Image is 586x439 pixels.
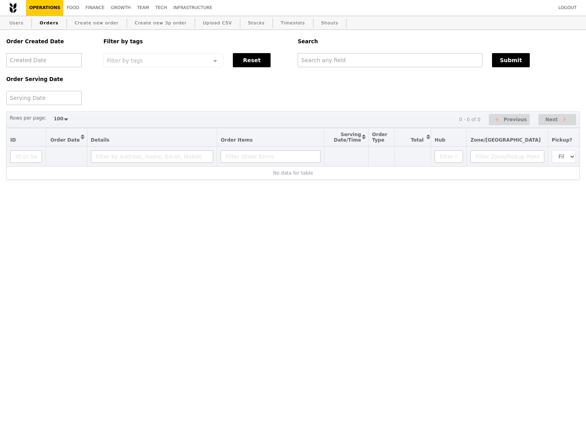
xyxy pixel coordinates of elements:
span: Hub [435,137,445,143]
div: 0 - 0 of 0 [459,117,480,122]
input: Filter Zone/Pickup Point [470,150,544,163]
button: Previous [489,114,530,125]
label: Rows per page: [10,114,46,122]
a: Create new 3p order [132,16,190,30]
div: No data for table [10,170,576,176]
span: Order Items [221,137,252,143]
a: Create new order [72,16,122,30]
a: Shouts [318,16,342,30]
button: Reset [233,53,271,67]
input: Filter Hub [435,150,463,163]
span: Previous [504,115,527,124]
input: Created Date [6,53,82,67]
h5: Search [298,39,580,44]
a: Upload CSV [200,16,235,30]
input: Serving Date [6,91,82,105]
a: Users [6,16,27,30]
img: Grain logo [9,3,17,13]
input: Filter Order Items [221,150,321,163]
span: Order Type [372,132,387,143]
span: Zone/[GEOGRAPHIC_DATA] [470,137,541,143]
h5: Order Serving Date [6,76,94,82]
span: Next [545,115,558,124]
span: ID [10,137,16,143]
button: Submit [492,53,530,67]
a: Orders [37,16,62,30]
span: Details [91,137,109,143]
h5: Filter by tags [103,39,288,44]
h5: Order Created Date [6,39,94,44]
span: Filter by tags [107,57,143,64]
input: ID or Salesperson name [10,150,42,163]
input: Search any field [298,53,483,67]
input: Filter by Address, Name, Email, Mobile [91,150,214,163]
span: Pickup? [552,137,572,143]
a: Stocks [245,16,268,30]
button: Next [538,114,576,125]
a: Timeslots [278,16,308,30]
